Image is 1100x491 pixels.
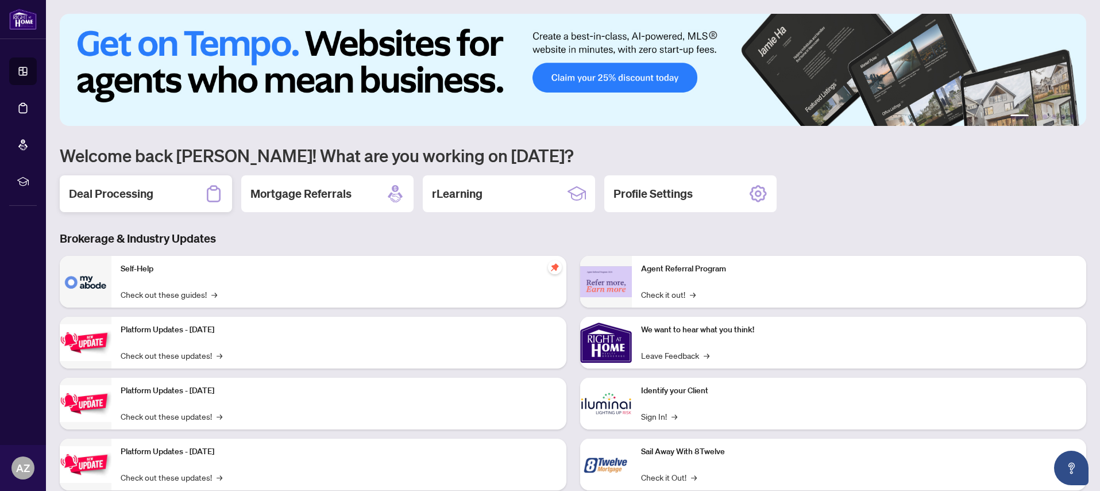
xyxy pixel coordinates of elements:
button: 3 [1043,114,1047,119]
button: 2 [1033,114,1038,119]
img: Identify your Client [580,378,632,429]
p: Platform Updates - [DATE] [121,324,557,336]
p: Platform Updates - [DATE] [121,446,557,458]
img: Platform Updates - July 21, 2025 [60,324,111,360]
a: Check out these updates!→ [121,349,222,362]
span: → [211,288,217,301]
p: Self-Help [121,263,557,275]
a: Check it Out!→ [641,471,697,484]
span: → [704,349,709,362]
span: pushpin [548,260,562,274]
span: AZ [16,460,30,476]
span: → [691,471,697,484]
p: Agent Referral Program [641,263,1078,275]
button: 6 [1070,114,1075,119]
a: Check out these updates!→ [121,471,222,484]
img: Platform Updates - July 8, 2025 [60,385,111,421]
span: → [217,349,222,362]
button: Open asap [1054,451,1089,485]
span: → [690,288,696,301]
a: Leave Feedback→ [641,349,709,362]
img: Slide 0 [60,14,1086,126]
span: → [217,410,222,423]
p: Sail Away With 8Twelve [641,446,1078,458]
a: Check out these updates!→ [121,410,222,423]
a: Check it out!→ [641,288,696,301]
img: We want to hear what you think! [580,317,632,369]
h2: rLearning [432,186,483,202]
span: → [671,410,677,423]
p: We want to hear what you think! [641,324,1078,336]
p: Identify your Client [641,385,1078,397]
img: logo [9,9,37,30]
img: Platform Updates - June 23, 2025 [60,446,111,482]
img: Agent Referral Program [580,266,632,298]
h2: Profile Settings [613,186,693,202]
p: Platform Updates - [DATE] [121,385,557,397]
button: 5 [1061,114,1066,119]
a: Sign In!→ [641,410,677,423]
a: Check out these guides!→ [121,288,217,301]
h1: Welcome back [PERSON_NAME]! What are you working on [DATE]? [60,144,1086,166]
button: 4 [1052,114,1056,119]
button: 1 [1010,114,1029,119]
h2: Deal Processing [69,186,153,202]
h3: Brokerage & Industry Updates [60,231,1086,247]
span: → [217,471,222,484]
img: Self-Help [60,256,111,308]
h2: Mortgage Referrals [250,186,352,202]
img: Sail Away With 8Twelve [580,439,632,490]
